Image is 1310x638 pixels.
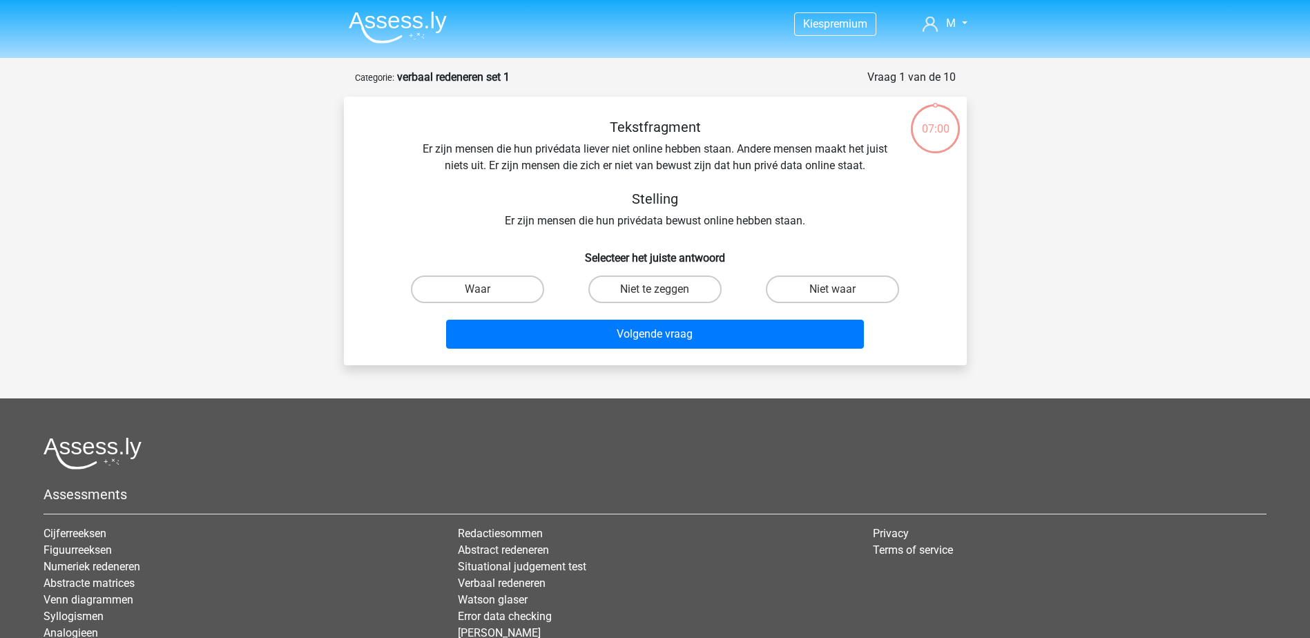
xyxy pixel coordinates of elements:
[458,593,528,606] a: Watson glaser
[458,577,546,590] a: Verbaal redeneren
[795,14,876,33] a: Kiespremium
[458,527,543,540] a: Redactiesommen
[349,11,447,43] img: Assessly
[410,191,900,207] h5: Stelling
[446,320,864,349] button: Volgende vraag
[44,577,135,590] a: Abstracte matrices
[867,69,956,86] div: Vraag 1 van de 10
[44,437,142,470] img: Assessly logo
[397,70,510,84] strong: verbaal redeneren set 1
[366,119,945,229] div: Er zijn mensen die hun privédata liever niet online hebben staan. Andere mensen maakt het juist n...
[458,543,549,557] a: Abstract redeneren
[458,560,586,573] a: Situational judgement test
[44,593,133,606] a: Venn diagrammen
[917,15,972,32] a: M
[766,275,899,303] label: Niet waar
[44,560,140,573] a: Numeriek redeneren
[411,275,544,303] label: Waar
[803,17,824,30] span: Kies
[410,119,900,135] h5: Tekstfragment
[44,543,112,557] a: Figuurreeksen
[44,527,106,540] a: Cijferreeksen
[873,543,953,557] a: Terms of service
[458,610,552,623] a: Error data checking
[355,72,394,83] small: Categorie:
[909,103,961,137] div: 07:00
[946,17,956,30] span: M
[44,486,1266,503] h5: Assessments
[366,240,945,264] h6: Selecteer het juiste antwoord
[44,610,104,623] a: Syllogismen
[873,527,909,540] a: Privacy
[588,275,722,303] label: Niet te zeggen
[824,17,867,30] span: premium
